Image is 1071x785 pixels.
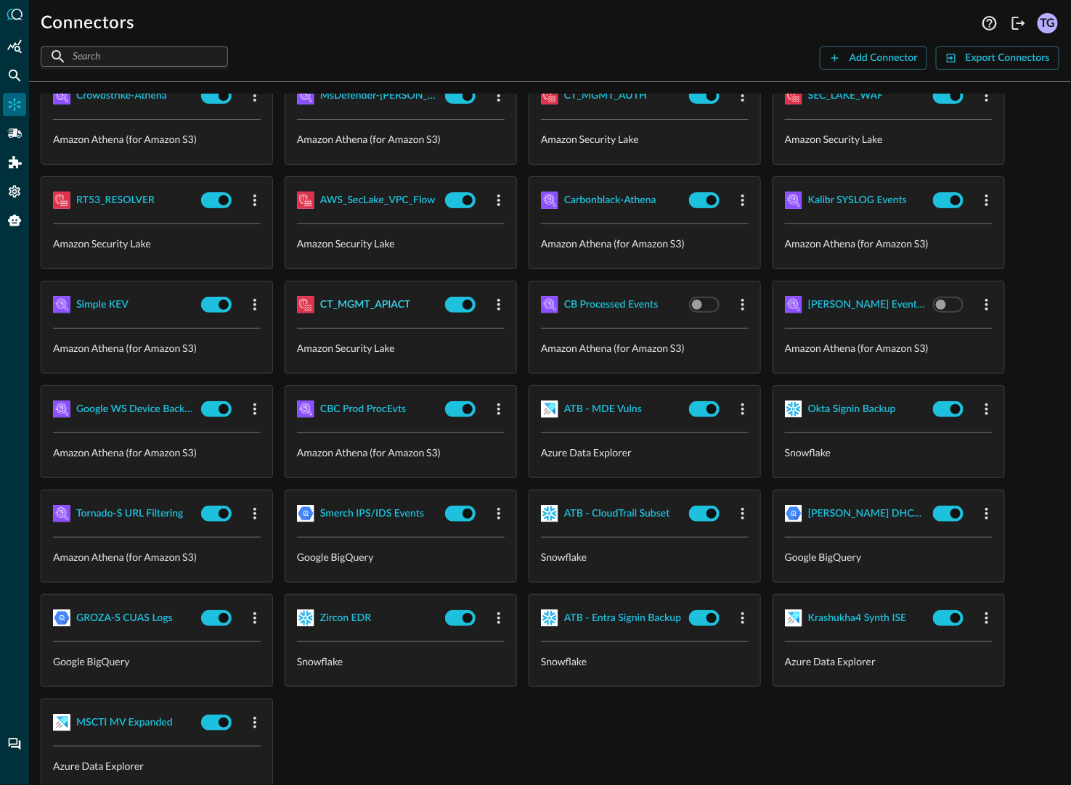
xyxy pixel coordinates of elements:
[978,12,1001,35] button: Help
[541,398,683,421] button: ATB - MDE Vulns
[785,502,927,525] button: [PERSON_NAME] DHCP Logs
[76,714,173,732] div: MSCTI MV Expanded
[785,505,802,522] img: GoogleBigQuery.svg
[53,400,70,418] img: AWSAthena.svg
[936,46,1059,70] button: Export Connectors
[3,209,26,232] div: Query Agent
[785,398,927,421] button: Okta Signin Backup
[76,296,129,314] div: Simple KEV
[53,549,261,564] p: Amazon Athena (for Amazon S3)
[808,87,884,105] div: SEC_LAKE_WAF
[541,505,558,522] img: Snowflake.svg
[541,87,558,104] img: AWSSecurityLake.svg
[297,84,439,107] button: MsDefender-[PERSON_NAME]
[785,400,802,418] img: Snowflake.svg
[541,236,749,251] p: Amazon Athena (for Amazon S3)
[541,607,683,630] button: ATB - Entra Signin Backup
[320,505,424,523] div: Smerch IPS/IDS Events
[53,340,261,355] p: Amazon Athena (for Amazon S3)
[297,505,314,522] img: GoogleBigQuery.svg
[297,445,505,460] p: Amazon Athena (for Amazon S3)
[53,609,70,627] img: GoogleBigQuery.svg
[3,180,26,203] div: Settings
[1007,12,1030,35] button: Logout
[297,192,314,209] img: AWSSecurityLake.svg
[808,609,907,628] div: Krashukha4 Synth ISE
[808,400,896,419] div: Okta Signin Backup
[53,654,261,669] p: Google BigQuery
[785,445,993,460] p: Snowflake
[541,84,683,107] button: CT_MGMT_AUTH
[541,549,749,564] p: Snowflake
[320,609,371,628] div: Zircon EDR
[76,505,183,523] div: Tornado-S URL Filtering
[297,236,505,251] p: Amazon Security Lake
[53,192,70,209] img: AWSSecurityLake.svg
[541,654,749,669] p: Snowflake
[297,296,314,313] img: AWSSecurityLake.svg
[785,549,993,564] p: Google BigQuery
[53,236,261,251] p: Amazon Security Lake
[297,502,439,525] button: Smerch IPS/IDS Events
[785,87,802,104] img: AWSSecurityLake.svg
[53,711,195,734] button: MSCTI MV Expanded
[297,654,505,669] p: Snowflake
[3,122,26,145] div: Pipelines
[541,293,683,316] button: CB Processed Events
[3,733,26,756] div: Chat
[53,502,195,525] button: Tornado-S URL Filtering
[320,296,410,314] div: CT_MGMT_APIACT
[53,84,195,107] button: Crowdstrike-Athena
[564,87,647,105] div: CT_MGMT_AUTH
[297,609,314,627] img: Snowflake.svg
[76,87,167,105] div: Crowdstrike-Athena
[320,400,406,419] div: CBC Prod ProcEvts
[564,505,670,523] div: ATB - CloudTrail Subset
[53,189,195,212] button: RT53_RESOLVER
[320,87,439,105] div: MsDefender-[PERSON_NAME]
[785,293,927,316] button: [PERSON_NAME] Events S3
[41,12,134,35] h1: Connectors
[4,151,27,174] div: Addons
[808,505,927,523] div: [PERSON_NAME] DHCP Logs
[785,189,927,212] button: Kalibr SYSLOG Events
[53,131,261,147] p: Amazon Athena (for Amazon S3)
[541,609,558,627] img: Snowflake.svg
[53,398,195,421] button: Google WS Device Backups
[3,93,26,116] div: Connectors
[820,46,927,70] button: Add Connector
[53,758,261,773] p: Azure Data Explorer
[785,340,993,355] p: Amazon Athena (for Amazon S3)
[73,43,195,70] input: Search
[53,296,70,313] img: AWSAthena.svg
[297,189,439,212] button: AWS_SecLake_VPC_Flow
[297,87,314,104] img: AWSAthena.svg
[297,549,505,564] p: Google BigQuery
[297,340,505,355] p: Amazon Security Lake
[76,192,155,210] div: RT53_RESOLVER
[785,236,993,251] p: Amazon Athena (for Amazon S3)
[785,192,802,209] img: AWSAthena.svg
[564,609,681,628] div: ATB - Entra Signin Backup
[541,189,683,212] button: Carbonblack-Athena
[541,502,683,525] button: ATB - CloudTrail Subset
[76,400,195,419] div: Google WS Device Backups
[541,131,749,147] p: Amazon Security Lake
[564,296,659,314] div: CB Processed Events
[541,296,558,313] img: AWSAthena.svg
[564,400,642,419] div: ATB - MDE Vulns
[297,131,505,147] p: Amazon Athena (for Amazon S3)
[541,192,558,209] img: AWSAthena.svg
[53,505,70,522] img: AWSAthena.svg
[541,400,558,418] img: AzureDataExplorer.svg
[297,607,439,630] button: Zircon EDR
[785,296,802,313] img: AWSAthena.svg
[53,293,195,316] button: Simple KEV
[541,340,749,355] p: Amazon Athena (for Amazon S3)
[53,714,70,731] img: AzureDataExplorer.svg
[564,192,656,210] div: Carbonblack-Athena
[785,654,993,669] p: Azure Data Explorer
[53,87,70,104] img: AWSAthena.svg
[297,398,439,421] button: CBC Prod ProcEvts
[76,609,173,628] div: GROZA-S CUAS Logs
